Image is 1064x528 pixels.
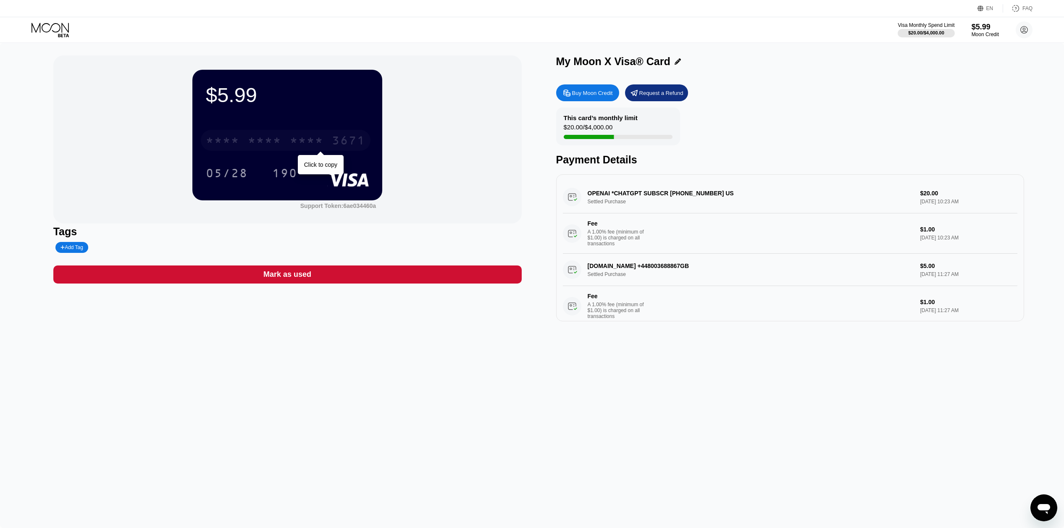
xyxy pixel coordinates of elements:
[898,22,954,28] div: Visa Monthly Spend Limit
[200,163,254,184] div: 05/28
[332,135,365,148] div: 3671
[556,55,670,68] div: My Moon X Visa® Card
[920,235,1017,241] div: [DATE] 10:23 AM
[986,5,993,11] div: EN
[588,302,651,319] div: A 1.00% fee (minimum of $1.00) is charged on all transactions
[563,286,1018,326] div: FeeA 1.00% fee (minimum of $1.00) is charged on all transactions$1.00[DATE] 11:27 AM
[972,23,999,37] div: $5.99Moon Credit
[1030,494,1057,521] iframe: Кнопка запуска окна обмена сообщениями
[206,168,248,181] div: 05/28
[977,4,1003,13] div: EN
[588,229,651,247] div: A 1.00% fee (minimum of $1.00) is charged on all transactions
[1003,4,1032,13] div: FAQ
[556,154,1025,166] div: Payment Details
[588,220,646,227] div: Fee
[920,226,1017,233] div: $1.00
[920,299,1017,305] div: $1.00
[572,89,613,97] div: Buy Moon Credit
[300,202,376,209] div: Support Token:6ae034460a
[263,270,311,279] div: Mark as used
[639,89,683,97] div: Request a Refund
[206,83,369,107] div: $5.99
[564,123,613,135] div: $20.00 / $4,000.00
[556,84,619,101] div: Buy Moon Credit
[564,114,638,121] div: This card’s monthly limit
[300,202,376,209] div: Support Token: 6ae034460a
[304,161,337,168] div: Click to copy
[55,242,88,253] div: Add Tag
[563,213,1018,254] div: FeeA 1.00% fee (minimum of $1.00) is charged on all transactions$1.00[DATE] 10:23 AM
[920,307,1017,313] div: [DATE] 11:27 AM
[272,168,297,181] div: 190
[588,293,646,299] div: Fee
[266,163,304,184] div: 190
[60,244,83,250] div: Add Tag
[898,22,954,37] div: Visa Monthly Spend Limit$20.00/$4,000.00
[908,30,944,35] div: $20.00 / $4,000.00
[53,226,522,238] div: Tags
[1022,5,1032,11] div: FAQ
[972,32,999,37] div: Moon Credit
[53,265,522,284] div: Mark as used
[972,23,999,32] div: $5.99
[625,84,688,101] div: Request a Refund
